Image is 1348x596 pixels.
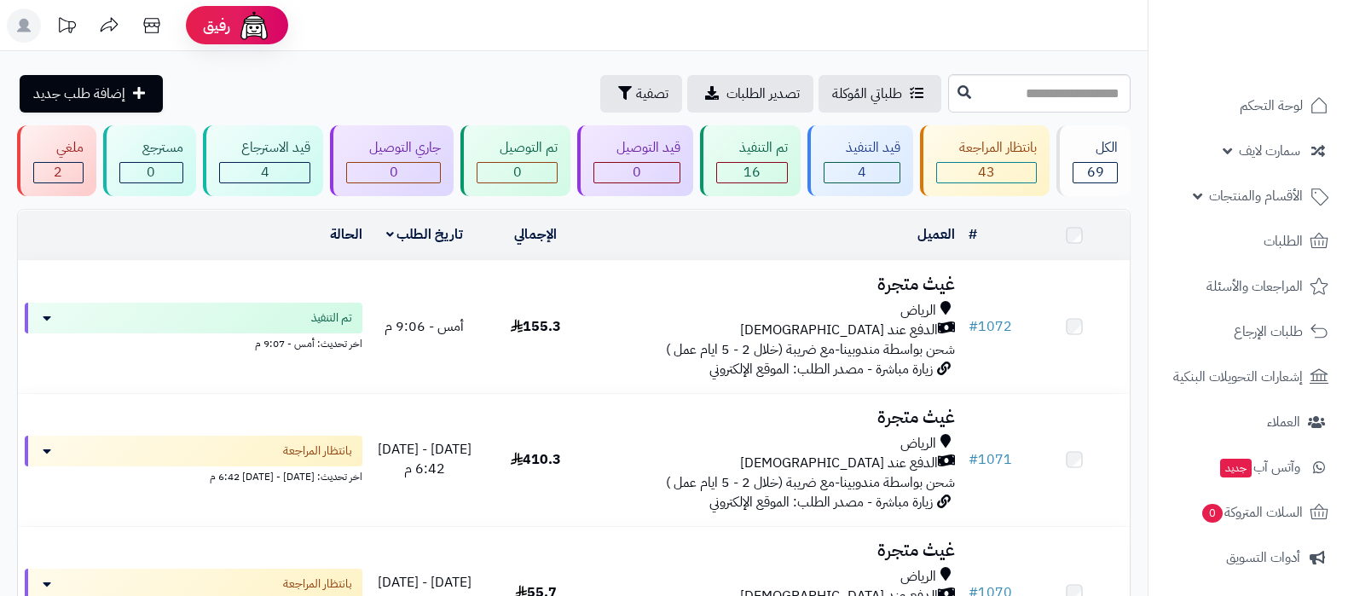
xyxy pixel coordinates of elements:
span: المراجعات والأسئلة [1206,275,1303,298]
span: تصدير الطلبات [726,84,800,104]
a: الحالة [330,224,362,245]
span: الرياض [900,434,936,454]
a: لوحة التحكم [1159,85,1338,126]
div: تم التنفيذ [716,138,788,158]
a: الإجمالي [514,224,557,245]
a: السلات المتروكة0 [1159,492,1338,533]
span: 16 [743,162,761,182]
span: 4 [261,162,269,182]
span: إضافة طلب جديد [33,84,125,104]
span: [DATE] - [DATE] 6:42 م [378,439,472,479]
div: قيد التوصيل [593,138,680,158]
div: 4 [220,163,310,182]
div: الكل [1073,138,1118,158]
div: 0 [594,163,680,182]
a: وآتس آبجديد [1159,447,1338,488]
a: بانتظار المراجعة 43 [917,125,1053,196]
div: 0 [347,163,440,182]
span: 69 [1087,162,1104,182]
a: أدوات التسويق [1159,537,1338,578]
span: إشعارات التحويلات البنكية [1173,365,1303,389]
img: ai-face.png [237,9,271,43]
div: تم التوصيل [477,138,558,158]
span: # [969,449,978,470]
span: شحن بواسطة مندوبينا-مع ضريبة (خلال 2 - 5 ايام عمل ) [666,339,955,360]
span: 0 [633,162,641,182]
a: الكل69 [1053,125,1134,196]
span: طلباتي المُوكلة [832,84,902,104]
div: 2 [34,163,83,182]
a: ملغي 2 [14,125,100,196]
a: طلبات الإرجاع [1159,311,1338,352]
a: تاريخ الطلب [386,224,464,245]
span: سمارت لايف [1239,139,1300,163]
div: اخر تحديث: [DATE] - [DATE] 6:42 م [25,466,362,484]
span: شحن بواسطة مندوبينا-مع ضريبة (خلال 2 - 5 ايام عمل ) [666,472,955,493]
button: تصفية [600,75,682,113]
span: 43 [978,162,995,182]
div: ملغي [33,138,84,158]
a: تحديثات المنصة [45,9,88,47]
a: العميل [917,224,955,245]
div: 0 [120,163,182,182]
span: الرياض [900,567,936,587]
span: 0 [1202,504,1223,523]
a: تم التنفيذ 16 [697,125,804,196]
div: قيد الاسترجاع [219,138,311,158]
span: جديد [1220,459,1252,477]
div: 0 [477,163,557,182]
h3: غيث متجرة [598,408,954,427]
span: 0 [147,162,155,182]
a: # [969,224,977,245]
span: لوحة التحكم [1240,94,1303,118]
span: الدفع عند [DEMOGRAPHIC_DATA] [740,454,938,473]
a: #1072 [969,316,1012,337]
a: إضافة طلب جديد [20,75,163,113]
span: الرياض [900,301,936,321]
div: 16 [717,163,787,182]
a: تصدير الطلبات [687,75,813,113]
span: 410.3 [511,449,561,470]
div: 4 [824,163,900,182]
span: أمس - 9:06 م [385,316,464,337]
span: تصفية [636,84,668,104]
span: الدفع عند [DEMOGRAPHIC_DATA] [740,321,938,340]
span: بانتظار المراجعة [283,576,352,593]
span: وآتس آب [1218,455,1300,479]
span: 0 [513,162,522,182]
h3: غيث متجرة [598,275,954,294]
div: قيد التنفيذ [824,138,901,158]
span: زيارة مباشرة - مصدر الطلب: الموقع الإلكتروني [709,492,933,512]
span: # [969,316,978,337]
a: إشعارات التحويلات البنكية [1159,356,1338,397]
span: السلات المتروكة [1200,501,1303,524]
span: الأقسام والمنتجات [1209,184,1303,208]
span: العملاء [1267,410,1300,434]
a: العملاء [1159,402,1338,443]
span: طلبات الإرجاع [1234,320,1303,344]
a: #1071 [969,449,1012,470]
a: قيد الاسترجاع 4 [200,125,327,196]
div: بانتظار المراجعة [936,138,1037,158]
span: تم التنفيذ [311,310,352,327]
span: 155.3 [511,316,561,337]
h3: غيث متجرة [598,541,954,560]
a: قيد التوصيل 0 [574,125,697,196]
a: المراجعات والأسئلة [1159,266,1338,307]
span: الطلبات [1264,229,1303,253]
span: زيارة مباشرة - مصدر الطلب: الموقع الإلكتروني [709,359,933,379]
span: أدوات التسويق [1226,546,1300,570]
span: بانتظار المراجعة [283,443,352,460]
a: الطلبات [1159,221,1338,262]
a: تم التوصيل 0 [457,125,574,196]
div: 43 [937,163,1036,182]
span: رفيق [203,15,230,36]
span: 4 [858,162,866,182]
span: 0 [390,162,398,182]
a: جاري التوصيل 0 [327,125,457,196]
div: مسترجع [119,138,183,158]
a: طلباتي المُوكلة [819,75,941,113]
a: قيد التنفيذ 4 [804,125,917,196]
div: اخر تحديث: أمس - 9:07 م [25,333,362,351]
span: 2 [54,162,62,182]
